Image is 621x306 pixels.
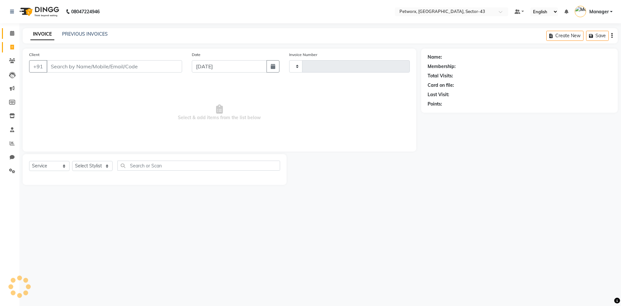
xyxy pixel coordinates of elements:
[428,63,456,70] div: Membership:
[30,28,54,40] a: INVOICE
[428,101,442,108] div: Points:
[589,8,609,15] span: Manager
[575,6,586,17] img: Manager
[192,52,201,58] label: Date
[586,31,609,41] button: Save
[428,91,449,98] div: Last Visit:
[71,3,100,21] b: 08047224946
[428,54,442,61] div: Name:
[62,31,108,37] a: PREVIOUS INVOICES
[47,60,182,73] input: Search by Name/Mobile/Email/Code
[29,60,47,73] button: +91
[428,73,453,79] div: Total Visits:
[29,52,39,58] label: Client
[428,82,454,89] div: Card on file:
[117,161,280,171] input: Search or Scan
[289,52,317,58] label: Invoice Number
[546,31,583,41] button: Create New
[16,3,61,21] img: logo
[29,80,410,145] span: Select & add items from the list below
